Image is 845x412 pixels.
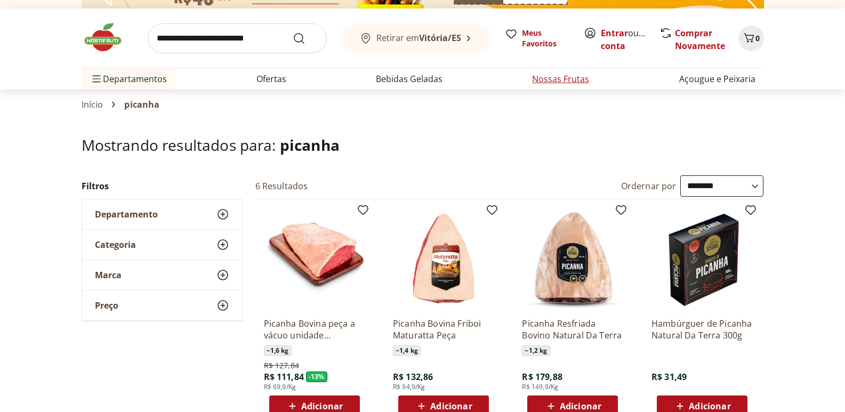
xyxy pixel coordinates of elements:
[522,345,550,356] span: ~ 1,2 kg
[376,33,461,43] span: Retirar em
[82,175,243,197] h2: Filtros
[601,27,628,39] a: Entrar
[90,66,103,92] button: Menu
[621,180,677,192] label: Ordernar por
[393,383,425,391] span: R$ 94,9/Kg
[651,318,753,341] a: Hambúrguer de Picanha Natural Da Terra 300g
[419,32,461,44] b: Vitória/ES
[505,28,571,49] a: Meus Favoritos
[738,26,764,51] button: Carrinho
[393,345,421,356] span: ~ 1,4 kg
[82,199,242,229] button: Departamento
[306,371,327,382] span: - 13 %
[264,318,365,341] a: Picanha Bovina peça a vácuo unidade aproximadamente 1,6kg
[376,72,442,85] a: Bebidas Geladas
[532,72,589,85] a: Nossas Frutas
[301,402,343,410] span: Adicionar
[393,371,433,383] span: R$ 132,86
[522,208,623,309] img: Picanha Resfriada Bovino Natural Da Terra
[256,72,286,85] a: Ofertas
[522,318,623,341] a: Picanha Resfriada Bovino Natural Da Terra
[124,100,159,109] span: picanha
[651,208,753,309] img: Hambúrguer de Picanha Natural Da Terra 300g
[264,383,296,391] span: R$ 69,9/Kg
[82,100,103,109] a: Início
[522,383,558,391] span: R$ 149,9/Kg
[82,136,764,154] h1: Mostrando resultados para:
[393,318,494,341] a: Picanha Bovina Friboi Maturatta Peça
[82,21,135,53] img: Hortifruti
[95,300,118,311] span: Preço
[601,27,659,52] a: Criar conta
[675,27,725,52] a: Comprar Novamente
[95,270,122,280] span: Marca
[560,402,601,410] span: Adicionar
[255,180,308,192] h2: 6 Resultados
[689,402,730,410] span: Adicionar
[293,32,318,45] button: Submit Search
[90,66,167,92] span: Departamentos
[340,23,492,53] button: Retirar emVitória/ES
[82,260,242,290] button: Marca
[264,371,304,383] span: R$ 111,84
[755,33,760,43] span: 0
[679,72,755,85] a: Açougue e Peixaria
[95,209,158,220] span: Departamento
[430,402,472,410] span: Adicionar
[280,135,340,155] span: picanha
[393,208,494,309] img: Picanha Bovina Friboi Maturatta Peça
[522,371,562,383] span: R$ 179,88
[601,27,648,52] span: ou
[264,360,299,371] span: R$ 127,84
[651,371,687,383] span: R$ 31,49
[264,345,292,356] span: ~ 1,6 kg
[82,230,242,260] button: Categoria
[148,23,327,53] input: search
[82,290,242,320] button: Preço
[95,239,136,250] span: Categoria
[264,208,365,309] img: Picanha Bovina peça a vácuo unidade aproximadamente 1,6kg
[522,28,571,49] span: Meus Favoritos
